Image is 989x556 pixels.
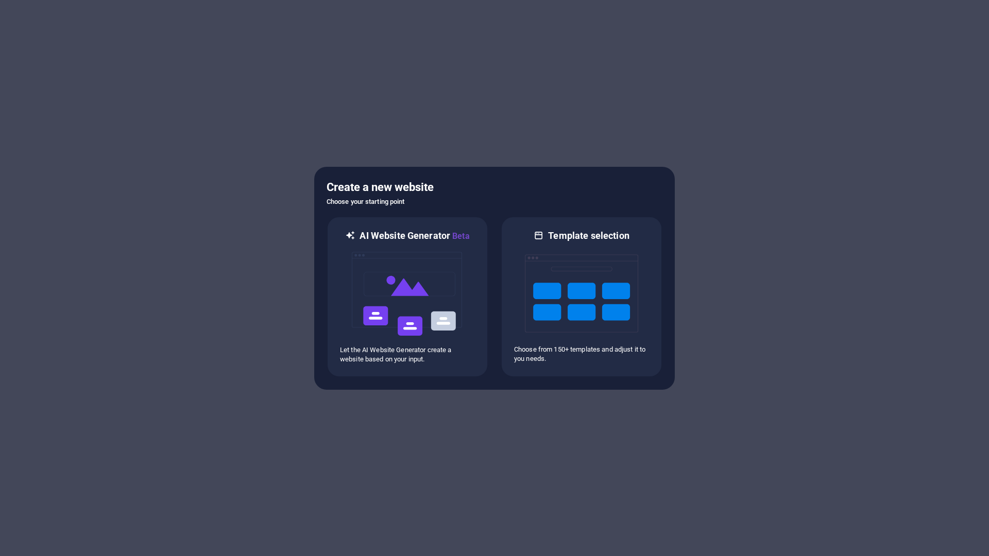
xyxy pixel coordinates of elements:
[360,230,469,242] h6: AI Website Generator
[340,345,475,364] p: Let the AI Website Generator create a website based on your input.
[327,179,662,196] h5: Create a new website
[501,216,662,377] div: Template selectionChoose from 150+ templates and adjust it to you needs.
[548,230,629,242] h6: Template selection
[327,216,488,377] div: AI Website GeneratorBetaaiLet the AI Website Generator create a website based on your input.
[450,231,470,241] span: Beta
[351,242,464,345] img: ai
[327,196,662,208] h6: Choose your starting point
[514,345,649,363] p: Choose from 150+ templates and adjust it to you needs.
